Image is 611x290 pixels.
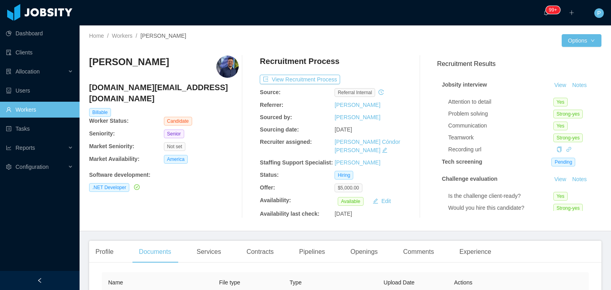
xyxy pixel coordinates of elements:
span: Strong-yes [553,110,583,118]
a: Workers [112,33,132,39]
strong: Jobsity interview [442,81,487,88]
i: icon: plus [569,10,574,15]
span: Upload Date [383,279,414,286]
i: icon: check-circle [134,184,140,190]
div: Pipelines [293,241,331,263]
span: Yes [553,98,568,106]
a: [PERSON_NAME] [335,102,380,108]
b: Seniority: [89,130,115,137]
span: Yes [553,122,568,130]
span: Referral internal [335,88,375,97]
div: Is the challenge client-ready? [448,192,553,200]
span: Name [108,279,123,286]
i: icon: bell [543,10,549,15]
span: America [164,155,188,164]
i: icon: setting [6,164,12,170]
i: icon: solution [6,69,12,74]
b: Market Availability: [89,156,140,162]
i: icon: edit [382,147,387,153]
span: Configuration [16,164,49,170]
a: icon: userWorkers [6,102,73,118]
span: Strong-yes [553,133,583,142]
b: Source: [260,89,280,95]
i: icon: copy [557,147,562,152]
button: Notes [569,81,590,90]
sup: 1708 [546,6,560,14]
a: [PERSON_NAME] Cóndor [PERSON_NAME] [335,139,400,153]
a: Home [89,33,104,39]
div: Experience [453,241,498,263]
div: Profile [89,241,120,263]
span: Type [290,279,302,286]
a: View [551,176,569,182]
a: [PERSON_NAME] [335,159,380,166]
span: Hiring [335,171,353,180]
i: icon: history [378,89,384,95]
span: [PERSON_NAME] [140,33,186,39]
a: icon: robotUsers [6,83,73,99]
i: icon: link [566,147,572,152]
div: Copy [557,145,562,154]
div: Recording url [448,145,553,154]
a: icon: auditClients [6,44,73,60]
div: Documents [132,241,177,263]
b: Status: [260,172,278,178]
span: Yes [553,192,568,201]
b: Availability last check: [260,211,319,217]
b: Sourced by: [260,114,292,120]
span: / [107,33,109,39]
b: Market Seniority: [89,143,134,149]
div: Openings [344,241,384,263]
span: Reports [16,145,35,151]
div: Problem solving [448,110,553,118]
strong: Challenge evaluation [442,176,498,182]
div: Services [190,241,227,263]
div: Communication [448,122,553,130]
button: icon: editEdit [370,196,394,206]
a: [PERSON_NAME] [335,114,380,120]
span: Senior [164,130,184,138]
strong: Tech screening [442,159,483,165]
b: Software development : [89,172,150,178]
button: Optionsicon: down [562,34,601,47]
span: Strong-yes [553,204,583,213]
span: Pending [551,158,575,166]
img: d61cfe7a-4824-408a-9613-a1db7f85f9e3_689fd839a2e60-400w.png [216,56,239,78]
b: Referrer: [260,102,283,108]
a: icon: profileTasks [6,121,73,137]
span: .NET Developer [89,183,129,192]
h3: [PERSON_NAME] [89,56,169,68]
a: icon: pie-chartDashboard [6,25,73,41]
a: icon: link [566,146,572,153]
h4: [DOMAIN_NAME][EMAIL_ADDRESS][DOMAIN_NAME] [89,82,239,104]
a: icon: exportView Recruitment Process [260,76,340,83]
span: / [136,33,137,39]
div: Attention to detail [448,98,553,106]
a: View [551,82,569,88]
b: Staffing Support Specialist: [260,159,333,166]
span: Billable [89,108,111,117]
span: File type [219,279,240,286]
h4: Recruitment Process [260,56,339,67]
span: [DATE] [335,211,352,217]
span: P [597,8,601,18]
b: Recruiter assigned: [260,139,312,145]
h3: Recruitment Results [437,59,601,69]
span: Not set [164,142,185,151]
button: icon: exportView Recruitment Process [260,75,340,84]
div: Comments [397,241,440,263]
span: Actions [454,279,473,286]
b: Availability: [260,197,291,203]
span: [DATE] [335,126,352,133]
span: Candidate [164,117,192,126]
b: Worker Status: [89,118,128,124]
button: Notes [569,175,590,184]
div: Contracts [240,241,280,263]
span: Allocation [16,68,40,75]
div: Would you hire this candidate? [448,204,553,212]
b: Offer: [260,184,275,191]
span: $5,000.00 [335,184,362,192]
i: icon: line-chart [6,145,12,151]
div: Teamwork [448,133,553,142]
a: icon: check-circle [132,184,140,190]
